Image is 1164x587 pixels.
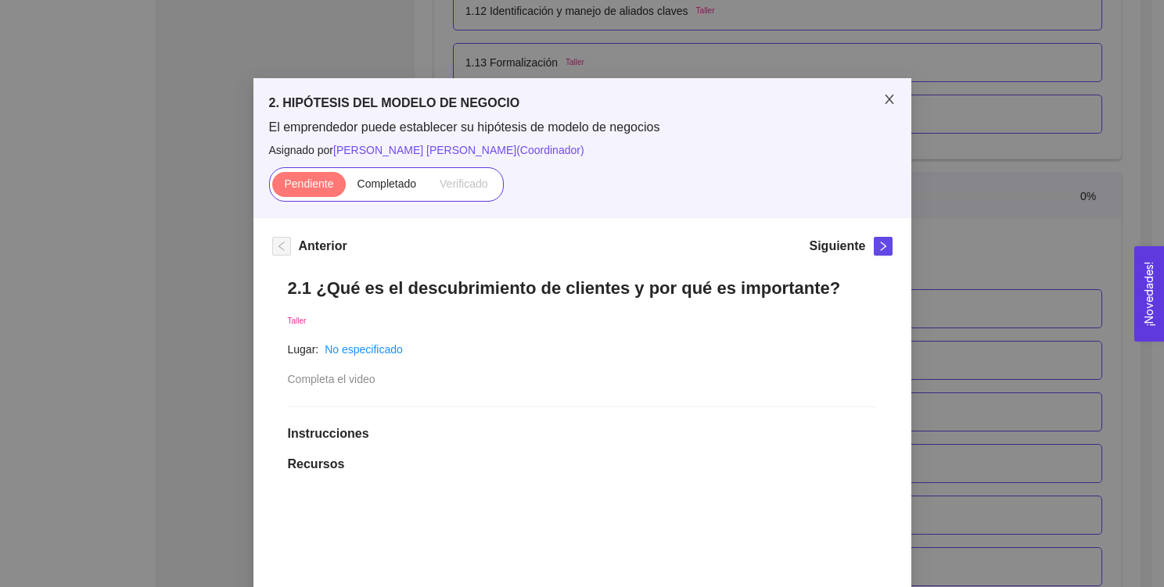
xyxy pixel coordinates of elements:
[269,94,896,113] h5: 2. HIPÓTESIS DEL MODELO DE NEGOCIO
[357,177,417,190] span: Completado
[440,177,487,190] span: Verificado
[288,317,307,325] span: Taller
[868,78,911,122] button: Close
[269,119,896,136] span: El emprendedor puede establecer su hipótesis de modelo de negocios
[874,237,893,256] button: right
[1134,246,1164,342] button: Open Feedback Widget
[333,144,584,156] span: [PERSON_NAME] [PERSON_NAME] ( Coordinador )
[269,141,896,159] span: Asignado por
[288,373,375,385] span: Completa el video
[299,237,347,256] h5: Anterior
[809,237,865,256] h5: Siguiente
[288,456,877,472] h1: Recursos
[288,277,877,299] h1: 2.1 ¿Qué es el descubrimiento de clientes y por qué es importante?
[883,93,896,106] span: close
[288,341,319,358] article: Lugar:
[875,241,892,252] span: right
[284,177,333,190] span: Pendiente
[288,426,877,442] h1: Instrucciones
[272,237,291,256] button: left
[325,343,403,356] a: No especificado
